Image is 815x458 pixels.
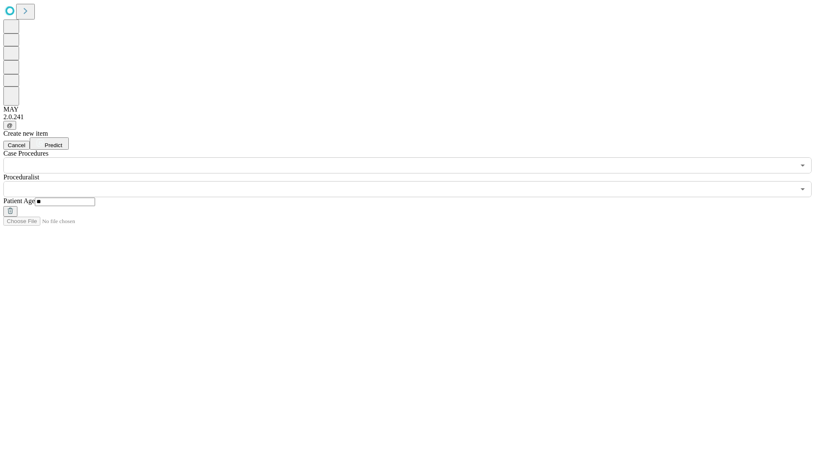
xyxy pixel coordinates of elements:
div: 2.0.241 [3,113,812,121]
span: Patient Age [3,197,35,204]
button: Cancel [3,141,30,150]
span: Scheduled Procedure [3,150,48,157]
span: Cancel [8,142,25,148]
button: Open [797,183,809,195]
button: @ [3,121,16,130]
span: @ [7,122,13,128]
span: Predict [45,142,62,148]
button: Open [797,159,809,171]
span: Proceduralist [3,173,39,181]
span: Create new item [3,130,48,137]
div: MAY [3,106,812,113]
button: Predict [30,137,69,150]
